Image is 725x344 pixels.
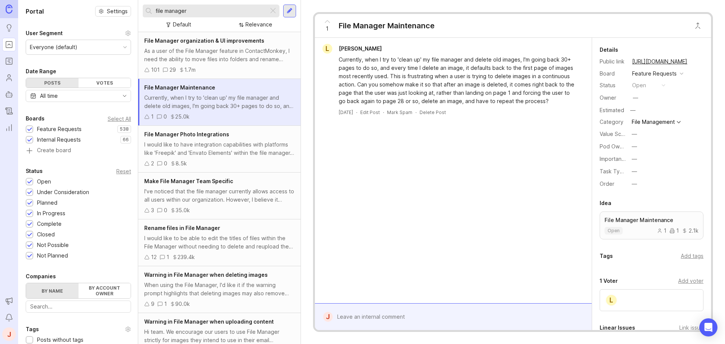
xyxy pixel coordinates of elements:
div: I would like to have integration capabilities with platforms like 'Freepik' and 'Envato Elements'... [144,140,295,157]
span: File Manager organization & UI improvements [144,37,264,44]
button: J [2,327,16,341]
div: Select All [108,117,131,121]
label: By name [26,283,79,298]
a: L[PERSON_NAME] [318,44,388,54]
div: Status [26,167,43,176]
div: · [415,109,416,116]
div: In Progress [37,209,65,218]
div: 8.5k [176,159,187,168]
label: Pod Ownership [600,143,638,150]
a: Reporting [2,121,16,134]
div: Everyone (default) [30,43,77,51]
div: File Manager Maintenance [339,20,435,31]
div: — [632,155,637,163]
div: Details [600,45,618,54]
a: Rename files in File ManagerI would like to be able to edit the titles of files within the File M... [138,219,301,266]
div: 0 [164,159,167,168]
div: Category [600,118,626,126]
div: Feature Requests [632,69,677,78]
div: Board [600,69,626,78]
input: Search... [156,7,265,15]
label: Importance [600,156,628,162]
div: Boards [26,114,45,123]
div: 239.4k [177,253,195,261]
div: Complete [37,220,62,228]
p: 538 [120,126,129,132]
div: 1.7m [184,66,196,74]
time: [DATE] [339,110,353,115]
div: Closed [37,230,55,239]
div: J [323,312,333,322]
span: Warning in File Manager when uploading content [144,318,274,325]
div: Add voter [678,277,703,285]
a: [DATE] [339,109,353,116]
span: File Manager Maintenance [144,84,215,91]
div: — [633,94,638,102]
div: Votes [79,78,131,88]
div: Posts without tags [37,336,83,344]
div: Public link [600,57,626,66]
div: Reset [116,169,131,173]
a: Changelog [2,104,16,118]
div: Status [600,81,626,89]
svg: toggle icon [119,93,131,99]
div: 2 [151,159,154,168]
div: 1 [167,253,169,261]
div: 2.1k [682,228,699,233]
div: Add tags [681,252,703,260]
span: Make File Manager Team Specific [144,178,233,184]
div: 1 [151,113,154,121]
span: 1 [326,25,329,33]
a: Warning in File Manager when deleting imagesWhen using the File Manager, I'd like it if the warni... [138,266,301,313]
a: Autopilot [2,88,16,101]
button: Announcements [2,294,16,308]
div: I've noticed that the file manager currently allows access to all users within our organization. ... [144,187,295,204]
div: 29 [170,66,176,74]
div: Internal Requests [37,136,81,144]
div: Edit Post [360,109,380,116]
div: Estimated [600,108,624,113]
div: Link issue [679,324,703,332]
div: Default [173,20,191,29]
div: — [632,142,637,151]
div: 25.0k [175,113,190,121]
div: Under Consideration [37,188,89,196]
div: — [632,167,637,176]
span: Rename files in File Manager [144,225,220,231]
div: 90.0k [175,300,190,308]
a: Portal [2,38,16,51]
button: Settings [95,6,131,17]
a: [URL][DOMAIN_NAME] [630,57,690,66]
div: · [356,109,357,116]
img: Canny Home [6,5,12,13]
div: open [632,81,646,89]
div: Owner [600,94,626,102]
div: Linear Issues [600,323,635,332]
div: When using the File Manager, I'd like it if the warning prompt highlights that deleting images ma... [144,281,295,298]
div: 9 [151,300,154,308]
div: 1 Voter [600,276,618,285]
input: Search... [30,302,126,311]
div: 1 [164,300,167,308]
div: Companies [26,272,56,281]
div: L [322,44,332,54]
div: Currently, when I try to 'clean up' my file manager and delete old images, I'm going back 30+ pag... [144,94,295,110]
label: Task Type [600,168,626,174]
div: Idea [600,199,611,208]
div: Posts [26,78,79,88]
div: 3 [151,206,154,214]
div: Open [37,177,51,186]
div: Tags [600,251,613,261]
p: open [608,228,620,234]
span: File Manager Photo Integrations [144,131,229,137]
label: By account owner [79,283,131,298]
div: L [605,294,617,306]
a: Make File Manager Team SpecificI've noticed that the file manager currently allows access to all ... [138,173,301,219]
span: Warning in File Manager when deleting images [144,271,268,278]
div: Currently, when I try to 'clean up' my file manager and delete old images, I'm going back 30+ pag... [339,56,577,105]
button: Notifications [2,311,16,324]
p: File Manager Maintenance [605,216,699,224]
div: Delete Post [420,109,446,116]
